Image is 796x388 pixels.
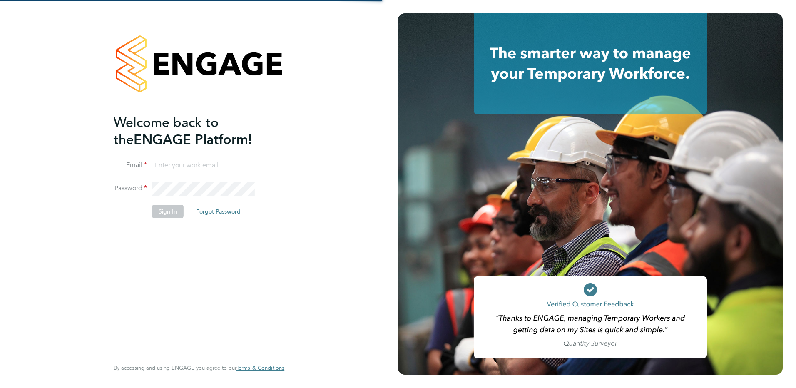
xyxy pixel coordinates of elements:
[114,114,219,148] span: Welcome back to the
[114,161,147,169] label: Email
[114,364,284,371] span: By accessing and using ENGAGE you agree to our
[236,365,284,371] a: Terms & Conditions
[152,158,255,173] input: Enter your work email...
[236,364,284,371] span: Terms & Conditions
[152,205,184,218] button: Sign In
[189,205,247,218] button: Forgot Password
[114,184,147,193] label: Password
[114,114,276,148] h2: ENGAGE Platform!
